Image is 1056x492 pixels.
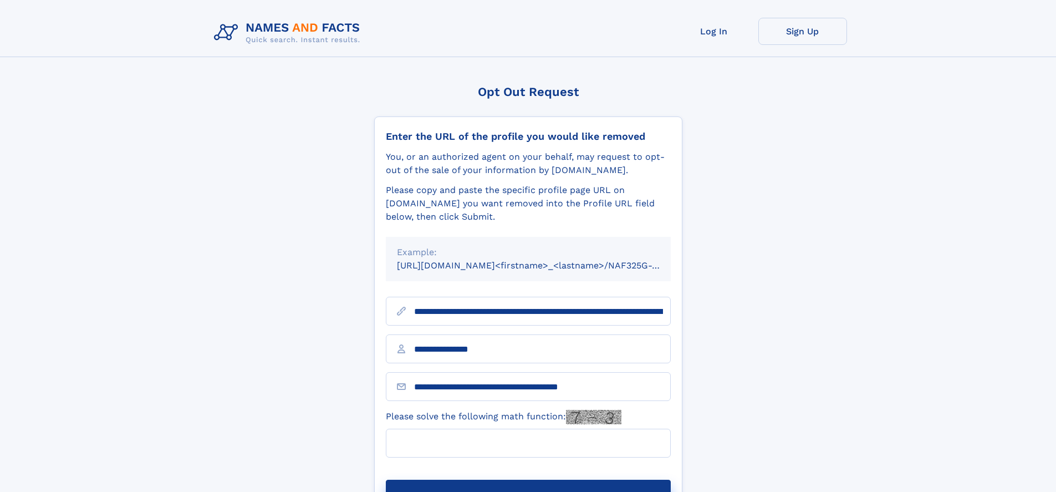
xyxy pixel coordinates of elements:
[386,184,671,224] div: Please copy and paste the specific profile page URL on [DOMAIN_NAME] you want removed into the Pr...
[374,85,682,99] div: Opt Out Request
[670,18,758,45] a: Log In
[386,410,621,424] label: Please solve the following math function:
[386,130,671,143] div: Enter the URL of the profile you would like removed
[210,18,369,48] img: Logo Names and Facts
[397,260,692,271] small: [URL][DOMAIN_NAME]<firstname>_<lastname>/NAF325G-xxxxxxxx
[758,18,847,45] a: Sign Up
[397,246,660,259] div: Example:
[386,150,671,177] div: You, or an authorized agent on your behalf, may request to opt-out of the sale of your informatio...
